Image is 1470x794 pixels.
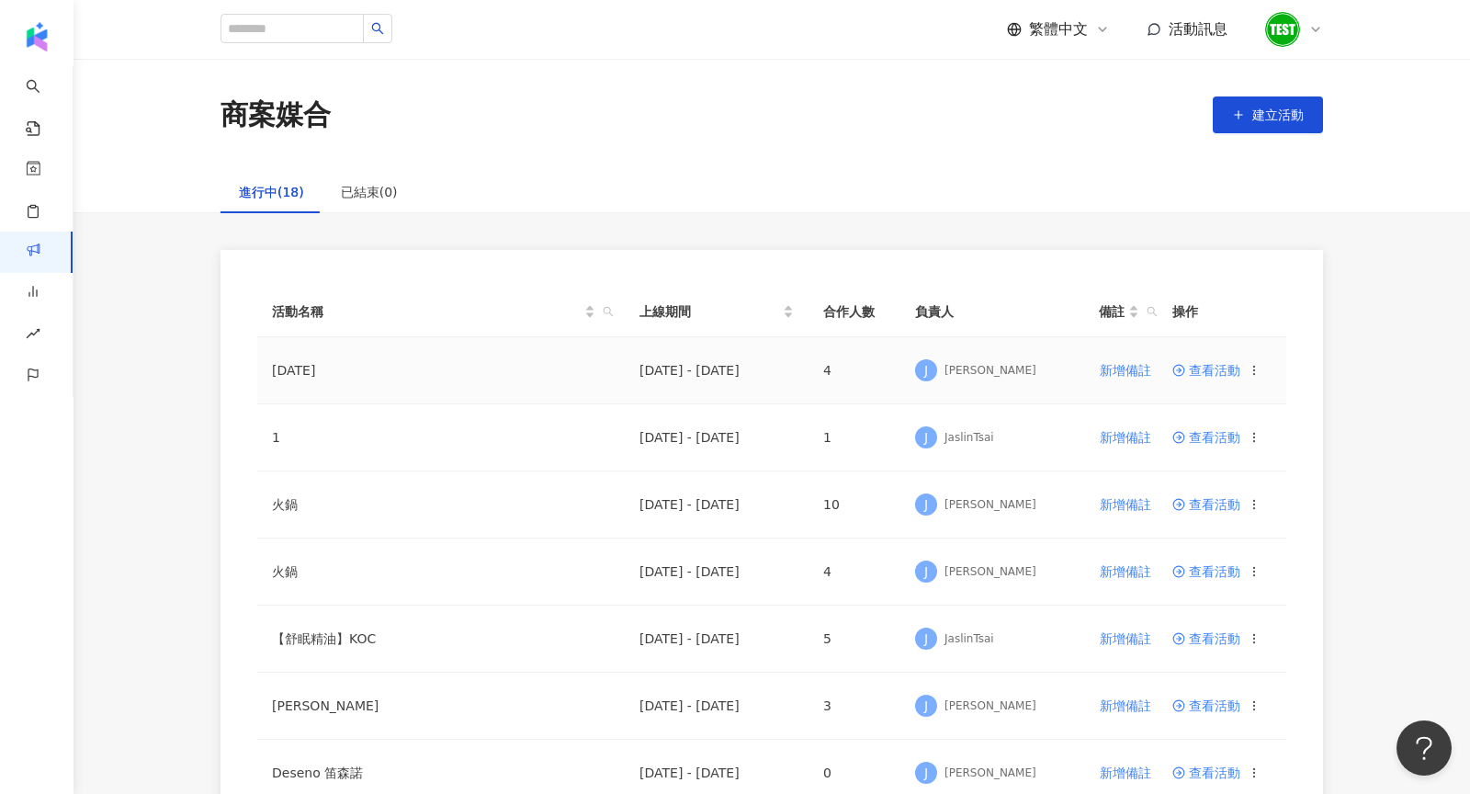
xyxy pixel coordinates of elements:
span: 新增備註 [1100,497,1151,512]
a: 查看活動 [1172,766,1240,779]
span: 上線期間 [639,301,779,322]
button: 新增備註 [1099,620,1152,657]
span: 新增備註 [1100,430,1151,445]
td: 1 [257,404,625,471]
td: [DATE] - [DATE] [625,606,808,673]
button: 新增備註 [1099,419,1152,456]
div: [PERSON_NAME] [944,698,1036,714]
div: JaslinTsai [944,631,994,647]
div: [PERSON_NAME] [944,766,1036,781]
span: search [603,306,614,317]
td: 火鍋 [257,539,625,606]
span: J [924,561,928,582]
th: 備註 [1084,287,1169,337]
td: [DATE] - [DATE] [625,673,808,740]
td: 【舒眠精油】KOC [257,606,625,673]
a: 查看活動 [1172,565,1240,578]
td: [DATE] - [DATE] [625,404,808,471]
td: 火鍋 [257,471,625,539]
th: 合作人數 [808,287,900,337]
div: JaslinTsai [944,430,994,446]
td: 4 [808,539,900,606]
span: J [924,360,928,380]
th: 上線期間 [625,287,808,337]
td: [DATE] [257,337,625,404]
a: 查看活動 [1172,431,1240,444]
span: search [599,298,617,325]
span: 新增備註 [1100,631,1151,646]
td: 3 [808,673,900,740]
span: 新增備註 [1100,363,1151,378]
span: 建立活動 [1252,108,1304,122]
span: search [1143,298,1161,325]
button: 新增備註 [1099,687,1152,724]
iframe: Help Scout Beacon - Open [1396,720,1452,776]
span: 活動名稱 [272,301,581,322]
a: 查看活動 [1172,632,1240,645]
div: [PERSON_NAME] [944,363,1036,379]
th: 活動名稱 [257,287,625,337]
td: [DATE] - [DATE] [625,337,808,404]
span: 新增備註 [1100,766,1151,780]
span: J [924,629,928,649]
img: logo icon [22,22,51,51]
th: 操作 [1158,287,1286,337]
span: J [924,427,928,448]
td: 1 [808,404,900,471]
div: 進行中(18) [239,182,304,202]
span: search [371,22,384,35]
td: 4 [808,337,900,404]
div: 商案媒合 [220,96,331,134]
button: 新增備註 [1099,352,1152,389]
span: 新增備註 [1100,698,1151,713]
button: 新增備註 [1099,486,1152,523]
td: [DATE] - [DATE] [625,471,808,539]
a: 查看活動 [1172,699,1240,712]
td: 5 [808,606,900,673]
a: 查看活動 [1172,498,1240,511]
button: 建立活動 [1213,96,1323,133]
img: unnamed.png [1265,12,1300,47]
th: 負責人 [900,287,1084,337]
span: rise [26,315,40,357]
button: 新增備註 [1099,553,1152,590]
span: 新增備註 [1100,564,1151,579]
a: 查看活動 [1172,364,1240,377]
td: [PERSON_NAME] [257,673,625,740]
span: J [924,763,928,783]
span: 備註 [1099,301,1125,322]
div: [PERSON_NAME] [944,564,1036,580]
div: 已結束(0) [341,182,398,202]
button: 新增備註 [1099,754,1152,791]
span: 繁體中文 [1029,19,1088,40]
span: J [924,696,928,716]
a: search [26,66,62,138]
td: 10 [808,471,900,539]
span: J [924,494,928,515]
div: [PERSON_NAME] [944,497,1036,513]
td: [DATE] - [DATE] [625,539,808,606]
span: 活動訊息 [1169,20,1227,38]
span: search [1147,306,1158,317]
